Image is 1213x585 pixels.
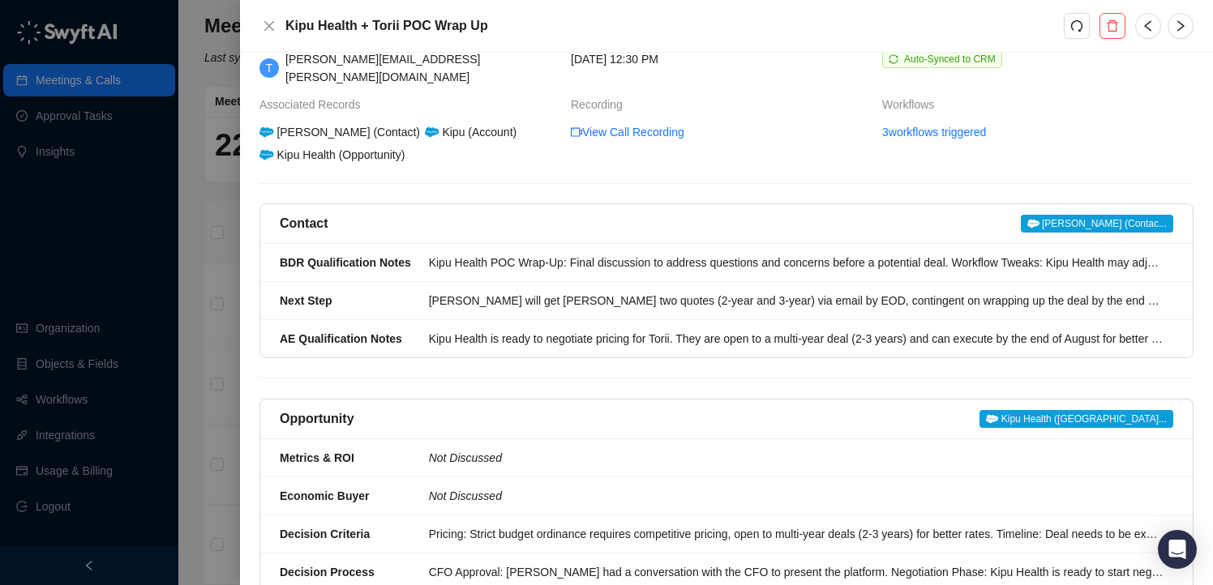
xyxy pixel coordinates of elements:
span: close [263,19,276,32]
div: Pricing: Strict budget ordinance requires competitive pricing, open to multi-year deals (2-3 year... [429,525,1164,543]
button: Close [259,16,279,36]
i: Not Discussed [429,489,502,502]
strong: Metrics & ROI [280,451,354,464]
span: Workflows [882,96,942,113]
span: [PERSON_NAME] (Contac... [1021,215,1173,233]
strong: Decision Process [280,566,375,579]
strong: Decision Criteria [280,527,370,540]
a: [PERSON_NAME] (Contac... [1021,214,1173,233]
span: T [266,59,273,77]
span: Kipu Health ([GEOGRAPHIC_DATA]... [979,410,1173,428]
h5: Opportunity [280,409,354,429]
span: [DATE] 12:30 PM [571,50,658,68]
div: CFO Approval: [PERSON_NAME] had a conversation with the CFO to present the platform. Negotiation ... [429,563,1164,581]
div: Kipu Health is ready to negotiate pricing for Torii. They are open to a multi-year deal (2-3 year... [429,330,1164,348]
span: sync [889,54,898,64]
div: Kipu Health (Opportunity) [257,146,407,164]
a: Kipu Health ([GEOGRAPHIC_DATA]... [979,409,1173,429]
div: [PERSON_NAME] (Contact) [257,123,422,141]
div: Open Intercom Messenger [1158,530,1197,569]
strong: BDR Qualification Notes [280,256,411,269]
span: video-camera [571,126,582,138]
div: [PERSON_NAME] will get [PERSON_NAME] two quotes (2-year and 3-year) via email by EOD, contingent ... [429,292,1164,310]
a: video-cameraView Call Recording [571,123,684,141]
strong: AE Qualification Notes [280,332,402,345]
div: Kipu (Account) [422,123,519,141]
span: right [1174,19,1187,32]
span: delete [1106,19,1119,32]
span: Associated Records [259,96,369,113]
strong: Economic Buyer [280,489,369,502]
span: Auto-Synced to CRM [904,53,996,65]
a: 3 workflows triggered [882,123,986,141]
span: redo [1070,19,1083,32]
span: left [1142,19,1155,32]
h5: Contact [280,214,328,233]
h5: Kipu Health + Torii POC Wrap Up [285,16,1064,36]
span: Recording [571,96,631,113]
strong: Next Step [280,294,332,307]
span: [PERSON_NAME][EMAIL_ADDRESS][PERSON_NAME][DOMAIN_NAME] [285,53,480,83]
i: Not Discussed [429,451,502,464]
div: Kipu Health POC Wrap-Up: Final discussion to address questions and concerns before a potential de... [429,254,1164,271]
